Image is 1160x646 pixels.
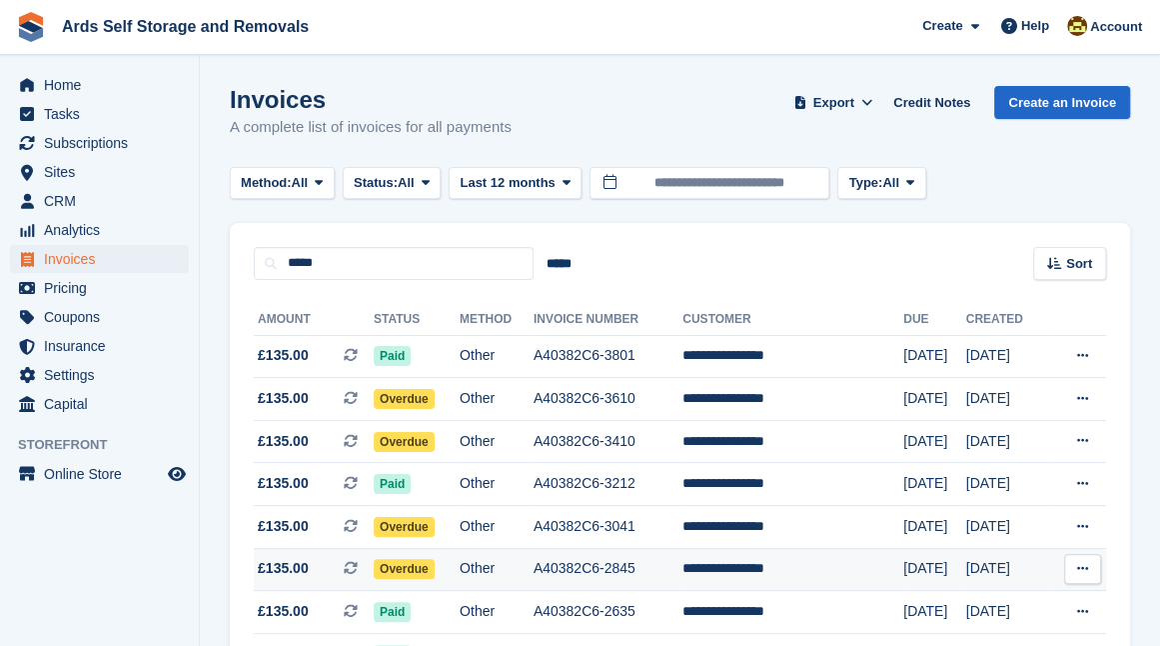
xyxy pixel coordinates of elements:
td: [DATE] [903,591,966,634]
td: [DATE] [903,463,966,506]
img: Mark McFerran [1067,16,1087,36]
th: Created [966,304,1047,336]
button: Type: All [837,167,925,200]
span: Paid [374,474,411,494]
a: menu [10,187,189,215]
span: CRM [44,187,164,215]
td: A40382C6-3212 [534,463,682,506]
th: Method [460,304,534,336]
span: Sort [1066,254,1092,274]
button: Status: All [343,167,441,200]
td: [DATE] [903,506,966,549]
td: [DATE] [903,548,966,591]
span: £135.00 [258,558,309,579]
span: Export [813,93,854,113]
span: Type: [848,173,882,193]
button: Last 12 months [449,167,581,200]
td: [DATE] [966,548,1047,591]
span: £135.00 [258,388,309,409]
a: menu [10,274,189,302]
th: Due [903,304,966,336]
a: Preview store [165,462,189,486]
span: Overdue [374,517,435,537]
span: Home [44,71,164,99]
a: menu [10,216,189,244]
span: Tasks [44,100,164,128]
td: Other [460,548,534,591]
a: menu [10,390,189,418]
span: All [292,173,309,193]
td: [DATE] [903,420,966,463]
span: £135.00 [258,516,309,537]
span: Storefront [18,435,199,455]
th: Customer [682,304,903,336]
td: A40382C6-2845 [534,548,682,591]
th: Invoice Number [534,304,682,336]
h1: Invoices [230,86,512,113]
span: Subscriptions [44,129,164,157]
a: Create an Invoice [994,86,1130,119]
a: menu [10,129,189,157]
a: Ards Self Storage and Removals [54,10,317,43]
span: Invoices [44,245,164,273]
span: Settings [44,361,164,389]
td: [DATE] [966,463,1047,506]
td: Other [460,506,534,549]
a: menu [10,303,189,331]
span: Capital [44,390,164,418]
a: menu [10,361,189,389]
span: Create [922,16,962,36]
span: All [882,173,899,193]
span: Online Store [44,460,164,488]
td: Other [460,378,534,421]
span: Insurance [44,332,164,360]
td: [DATE] [966,591,1047,634]
td: A40382C6-3801 [534,335,682,378]
th: Status [374,304,460,336]
p: A complete list of invoices for all payments [230,116,512,139]
img: stora-icon-8386f47178a22dfd0bd8f6a31ec36ba5ce8667c1dd55bd0f319d3a0aa187defe.svg [16,12,46,42]
td: A40382C6-2635 [534,591,682,634]
td: Other [460,420,534,463]
span: Last 12 months [460,173,555,193]
span: Coupons [44,303,164,331]
a: menu [10,332,189,360]
span: Method: [241,173,292,193]
a: menu [10,460,189,488]
span: £135.00 [258,345,309,366]
span: Paid [374,602,411,622]
span: Account [1090,17,1142,37]
span: £135.00 [258,601,309,622]
a: menu [10,245,189,273]
button: Method: All [230,167,335,200]
td: Other [460,335,534,378]
td: [DATE] [903,378,966,421]
span: Status: [354,173,398,193]
span: Paid [374,346,411,366]
span: Pricing [44,274,164,302]
span: Overdue [374,432,435,452]
a: menu [10,100,189,128]
a: menu [10,71,189,99]
td: [DATE] [903,335,966,378]
td: A40382C6-3610 [534,378,682,421]
td: [DATE] [966,378,1047,421]
span: Sites [44,158,164,186]
td: A40382C6-3041 [534,506,682,549]
td: A40382C6-3410 [534,420,682,463]
span: £135.00 [258,431,309,452]
span: £135.00 [258,473,309,494]
a: Credit Notes [885,86,978,119]
td: [DATE] [966,335,1047,378]
span: All [398,173,415,193]
td: Other [460,591,534,634]
th: Amount [254,304,374,336]
td: Other [460,463,534,506]
button: Export [789,86,877,119]
span: Overdue [374,559,435,579]
span: Overdue [374,389,435,409]
span: Help [1021,16,1049,36]
span: Analytics [44,216,164,244]
td: [DATE] [966,506,1047,549]
td: [DATE] [966,420,1047,463]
